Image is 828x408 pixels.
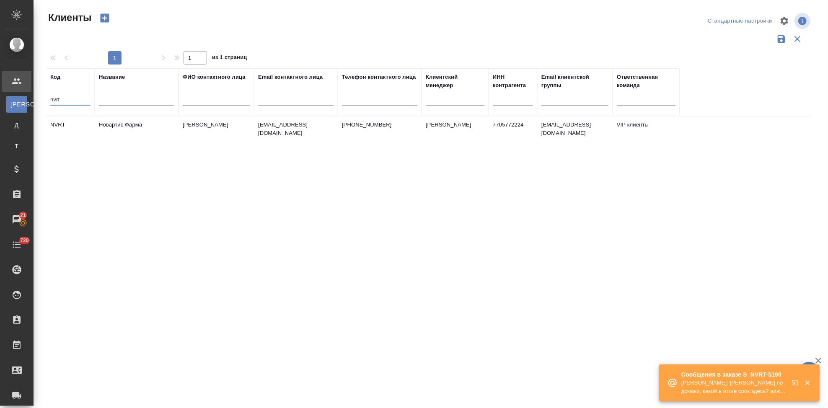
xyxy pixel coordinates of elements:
div: Телефон контактного лица [342,73,416,81]
p: [PHONE_NUMBER] [342,121,417,129]
button: Закрыть [799,379,816,387]
div: ИНН контрагента [493,73,533,90]
td: VIP клиенты [613,116,680,146]
div: Email клиентской группы [541,73,608,90]
p: [EMAIL_ADDRESS][DOMAIN_NAME] [258,121,334,137]
span: Т [10,142,23,150]
td: Новартис Фарма [95,116,179,146]
td: [PERSON_NAME] [422,116,489,146]
div: ФИО контактного лица [183,73,246,81]
div: Ответственная команда [617,73,675,90]
p: Сообщения в заказе S_NVRT-5190 [681,370,786,379]
td: NVRT [46,116,95,146]
span: [PERSON_NAME] [10,100,23,108]
button: Открыть в новой вкладке [787,374,807,395]
span: Д [10,121,23,129]
span: Клиенты [46,11,91,24]
div: Код [50,73,60,81]
div: Клиентский менеджер [426,73,484,90]
span: 21 [15,211,31,219]
button: 🙏 [799,362,820,383]
a: 720 [2,234,31,255]
a: Т [6,138,27,155]
p: [PERSON_NAME]: [PERSON_NAME] подскажи, какой в итоге срок здесь? вижу коммент "Срок исполнения – ... [681,379,786,395]
a: Д [6,117,27,134]
button: Создать [95,11,115,25]
span: Посмотреть информацию [794,13,812,29]
div: split button [706,15,774,28]
div: Название [99,73,125,81]
span: 720 [15,236,34,245]
td: 7705772224 [489,116,537,146]
span: Настроить таблицу [774,11,794,31]
td: [EMAIL_ADDRESS][DOMAIN_NAME] [537,116,613,146]
a: [PERSON_NAME] [6,96,27,113]
span: из 1 страниц [212,52,247,65]
button: Сбросить фильтры [789,31,805,47]
button: Сохранить фильтры [774,31,789,47]
td: [PERSON_NAME] [179,116,254,146]
div: Email контактного лица [258,73,323,81]
a: 21 [2,209,31,230]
